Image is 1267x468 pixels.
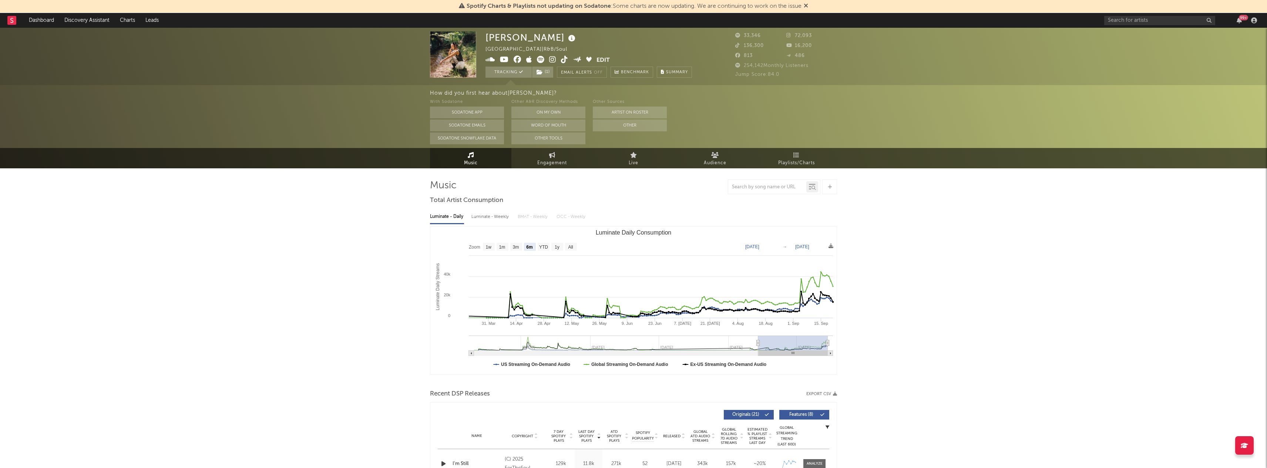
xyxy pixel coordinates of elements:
[674,321,691,326] text: 7. [DATE]
[565,321,579,326] text: 12. May
[735,33,761,38] span: 33,346
[532,67,554,78] span: ( 1 )
[430,107,504,118] button: Sodatone App
[511,119,585,131] button: Word Of Mouth
[485,67,532,78] button: Tracking
[719,460,743,468] div: 157k
[430,390,490,398] span: Recent DSP Releases
[59,13,115,28] a: Discovery Assistant
[735,43,764,48] span: 136,300
[611,67,653,78] a: Benchmark
[690,460,715,468] div: 343k
[537,159,567,168] span: Engagement
[430,132,504,144] button: Sodatone Snowflake Data
[814,321,828,326] text: 15. Sep
[512,434,533,438] span: Copyright
[756,148,837,168] a: Playlists/Charts
[453,433,501,439] div: Name
[735,72,779,77] span: Jump Score: 84.0
[674,148,756,168] a: Audience
[539,245,548,250] text: YTD
[632,430,654,441] span: Spotify Popularity
[663,434,680,438] span: Released
[532,67,553,78] button: (1)
[430,98,504,107] div: With Sodatone
[549,460,573,468] div: 129k
[596,229,672,236] text: Luminate Daily Consumption
[779,410,829,420] button: Features(8)
[594,71,603,75] em: Off
[786,33,812,38] span: 72,093
[732,321,744,326] text: 4. Aug
[486,245,492,250] text: 1w
[745,244,759,249] text: [DATE]
[464,159,478,168] span: Music
[690,362,767,367] text: Ex-US Streaming On-Demand Audio
[593,98,667,107] div: Other Sources
[787,321,799,326] text: 1. Sep
[467,3,801,9] span: : Some charts are now updating. We are continuing to work on the issue
[806,392,837,396] button: Export CSV
[471,211,510,223] div: Luminate - Weekly
[140,13,164,28] a: Leads
[795,244,809,249] text: [DATE]
[526,245,532,250] text: 6m
[577,430,596,443] span: Last Day Spotify Plays
[511,148,593,168] a: Engagement
[555,245,559,250] text: 1y
[592,321,607,326] text: 26. May
[700,321,720,326] text: 21. [DATE]
[513,245,519,250] text: 3m
[778,159,815,168] span: Playlists/Charts
[786,53,805,58] span: 486
[435,263,440,310] text: Luminate Daily Streams
[759,321,773,326] text: 18. Aug
[557,67,607,78] button: Email AlertsOff
[430,211,464,223] div: Luminate - Daily
[784,413,818,417] span: Features ( 8 )
[430,119,504,131] button: Sodatone Emails
[549,430,568,443] span: 7 Day Spotify Plays
[593,107,667,118] button: Artist on Roster
[596,56,610,65] button: Edit
[604,430,624,443] span: ATD Spotify Plays
[604,460,628,468] div: 271k
[499,245,505,250] text: 1m
[747,460,772,468] div: ~ 20 %
[648,321,662,326] text: 23. Jun
[719,427,739,445] span: Global Rolling 7D Audio Streams
[24,13,59,28] a: Dashboard
[453,460,501,468] a: I'm Still
[776,425,798,447] div: Global Streaming Trend (Last 60D)
[1237,17,1242,23] button: 99+
[729,413,763,417] span: Originals ( 21 )
[1239,15,1248,20] div: 99 +
[804,3,808,9] span: Dismiss
[482,321,496,326] text: 31. Mar
[657,67,692,78] button: Summary
[430,148,511,168] a: Music
[511,98,585,107] div: Other A&R Discovery Methods
[485,45,576,54] div: [GEOGRAPHIC_DATA] | R&B/Soul
[115,13,140,28] a: Charts
[622,321,633,326] text: 9. Jun
[735,63,809,68] span: 254,142 Monthly Listeners
[430,196,503,205] span: Total Artist Consumption
[538,321,551,326] text: 28. Apr
[704,159,726,168] span: Audience
[735,53,753,58] span: 813
[591,362,668,367] text: Global Streaming On-Demand Audio
[577,460,601,468] div: 11.8k
[501,362,570,367] text: US Streaming On-Demand Audio
[621,68,649,77] span: Benchmark
[690,430,710,443] span: Global ATD Audio Streams
[444,272,450,276] text: 40k
[747,427,767,445] span: Estimated % Playlist Streams Last Day
[467,3,611,9] span: Spotify Charts & Playlists not updating on Sodatone
[568,245,573,250] text: All
[511,107,585,118] button: On My Own
[430,226,837,374] svg: Luminate Daily Consumption
[1104,16,1215,25] input: Search for artists
[593,148,674,168] a: Live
